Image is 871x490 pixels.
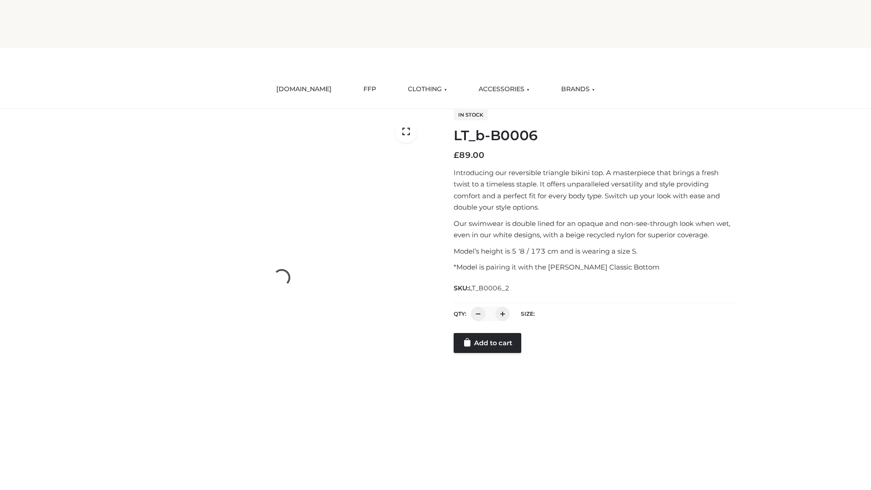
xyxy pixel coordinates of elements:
span: SKU: [454,283,510,294]
bdi: 89.00 [454,150,484,160]
p: Model’s height is 5 ‘8 / 173 cm and is wearing a size S. [454,245,736,257]
p: Our swimwear is double lined for an opaque and non-see-through look when wet, even in our white d... [454,218,736,241]
a: BRANDS [554,79,602,99]
a: FFP [357,79,383,99]
span: In stock [454,109,488,120]
h1: LT_b-B0006 [454,127,736,144]
a: Add to cart [454,333,521,353]
p: Introducing our reversible triangle bikini top. A masterpiece that brings a fresh twist to a time... [454,167,736,213]
span: LT_B0006_2 [469,284,509,292]
span: £ [454,150,459,160]
a: ACCESSORIES [472,79,536,99]
p: *Model is pairing it with the [PERSON_NAME] Classic Bottom [454,261,736,273]
label: QTY: [454,310,466,317]
a: [DOMAIN_NAME] [269,79,338,99]
label: Size: [521,310,535,317]
a: CLOTHING [401,79,454,99]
